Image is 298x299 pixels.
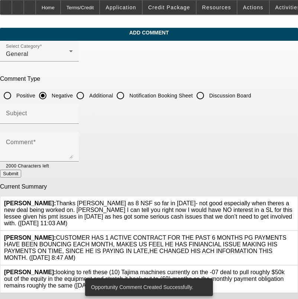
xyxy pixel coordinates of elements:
[50,92,73,99] label: Negative
[6,110,27,116] mat-label: Subject
[4,269,56,275] b: [PERSON_NAME]:
[4,235,56,241] b: [PERSON_NAME]:
[208,92,251,99] label: Discussion Board
[202,4,231,10] span: Resources
[143,0,196,14] button: Credit Package
[6,162,49,170] mat-hint: 2000 Characters left
[6,30,292,36] span: Add Comment
[4,269,285,289] span: looking to refi these (10) Tajima machines currently on the -07 deal to pull roughly $50k out of ...
[88,92,113,99] label: Additional
[106,4,136,10] span: Application
[4,200,56,206] b: [PERSON_NAME]:
[4,235,286,261] span: CUSTOMER HAS 1 ACTIVE CONTRACT FOR THE PAST 6 MONTHS PG PAYMENTS HAVE BEEN BOUNCING EACH MONTH, M...
[100,0,142,14] button: Application
[128,92,193,99] label: Notification Booking Sheet
[243,4,263,10] span: Actions
[4,200,292,226] span: Thanks [PERSON_NAME] as 8 NSF so far in [DATE]- not good especially when theres a new deal being ...
[6,44,40,49] mat-label: Select Category
[15,92,35,99] label: Positive
[237,0,269,14] button: Actions
[197,0,237,14] button: Resources
[85,278,210,296] div: Opportunity Comment Created Successfully.
[148,4,190,10] span: Credit Package
[6,51,28,57] span: General
[6,139,33,145] mat-label: Comment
